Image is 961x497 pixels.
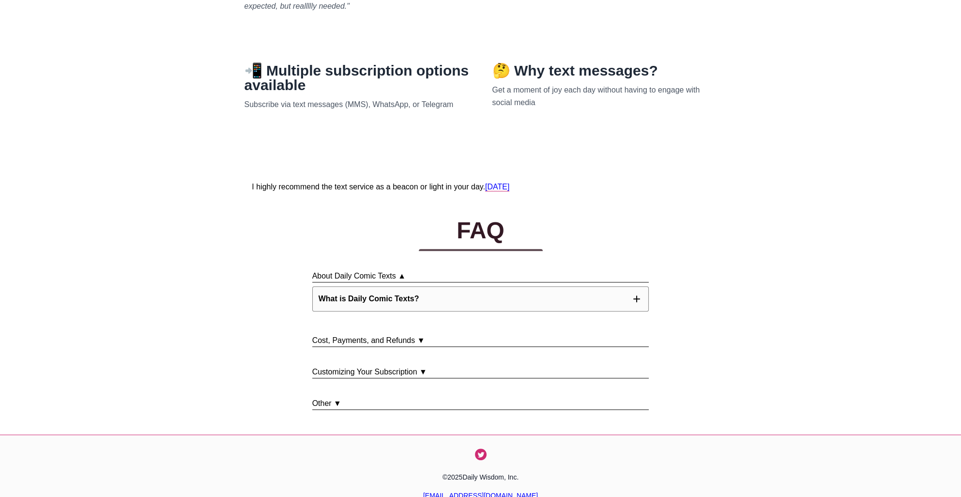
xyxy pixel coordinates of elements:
[492,63,717,78] h2: 🤔 Why text messages?
[244,98,469,111] p: Subscribe via text messages (MMS), WhatsApp, or Telegram
[252,139,518,176] iframe: X Post
[475,449,487,460] a: twitter
[252,181,709,193] p: I highly recommend the text service as a beacon or light in your day.
[442,474,519,481] p: © 2025 Daily Wisdom, Inc.
[312,366,649,378] p: Customizing Your Subscription ▼
[485,183,509,191] a: [DATE]
[312,398,649,410] p: Other ▼
[319,293,419,305] p: What is Daily Comic Texts?
[457,217,504,243] span: FAQ
[244,63,469,93] h2: 📲 Multiple subscription options available
[312,286,649,311] button: What is Daily Comic Texts?
[312,335,649,347] p: Cost, Payments, and Refunds ▼
[312,270,649,282] p: About Daily Comic Texts ▲
[492,84,717,109] p: Get a moment of joy each day without having to engage with social media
